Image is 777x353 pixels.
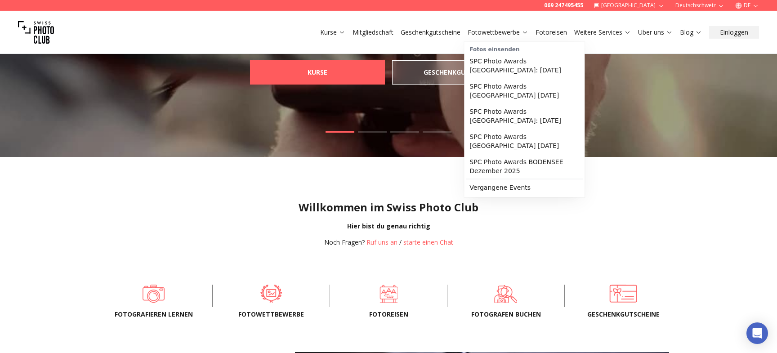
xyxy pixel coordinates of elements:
[349,26,397,39] button: Mitgliedschaft
[676,26,706,39] button: Blog
[709,26,759,39] button: Einloggen
[250,60,385,85] a: KURSE
[466,44,583,53] div: Fotos einsenden
[746,322,768,344] div: Open Intercom Messenger
[574,28,631,37] a: Weitere Services
[308,68,327,77] b: KURSE
[397,26,464,39] button: Geschenkgutscheine
[466,129,583,154] a: SPC Photo Awards [GEOGRAPHIC_DATA] [DATE]
[18,14,54,50] img: Swiss photo club
[392,60,527,85] a: GESCHENKGUTSCHEINE
[7,200,770,214] h1: Willkommen im Swiss Photo Club
[462,285,550,303] a: FOTOGRAFEN BUCHEN
[401,28,460,37] a: Geschenkgutscheine
[344,310,433,319] span: Fotoreisen
[366,238,397,246] a: Ruf uns an
[466,103,583,129] a: SPC Photo Awards [GEOGRAPHIC_DATA]: [DATE]
[536,28,567,37] a: Fotoreisen
[544,2,583,9] a: 069 247495455
[353,28,393,37] a: Mitgliedschaft
[227,285,315,303] a: Fotowettbewerbe
[320,28,345,37] a: Kurse
[468,28,528,37] a: Fotowettbewerbe
[532,26,571,39] button: Fotoreisen
[324,238,365,246] span: Noch Fragen?
[634,26,676,39] button: Über uns
[466,53,583,78] a: SPC Photo Awards [GEOGRAPHIC_DATA]: [DATE]
[424,68,496,77] b: GESCHENKGUTSCHEINE
[571,26,634,39] button: Weitere Services
[464,26,532,39] button: Fotowettbewerbe
[680,28,702,37] a: Blog
[466,78,583,103] a: SPC Photo Awards [GEOGRAPHIC_DATA] [DATE]
[324,238,453,247] div: /
[466,179,583,196] a: Vergangene Events
[110,310,198,319] span: Fotografieren lernen
[403,238,453,247] button: starte einen Chat
[317,26,349,39] button: Kurse
[579,285,667,303] a: Geschenkgutscheine
[7,222,770,231] div: Hier bist du genau richtig
[638,28,673,37] a: Über uns
[462,310,550,319] span: FOTOGRAFEN BUCHEN
[466,154,583,179] a: SPC Photo Awards BODENSEE Dezember 2025
[110,285,198,303] a: Fotografieren lernen
[579,310,667,319] span: Geschenkgutscheine
[344,285,433,303] a: Fotoreisen
[227,310,315,319] span: Fotowettbewerbe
